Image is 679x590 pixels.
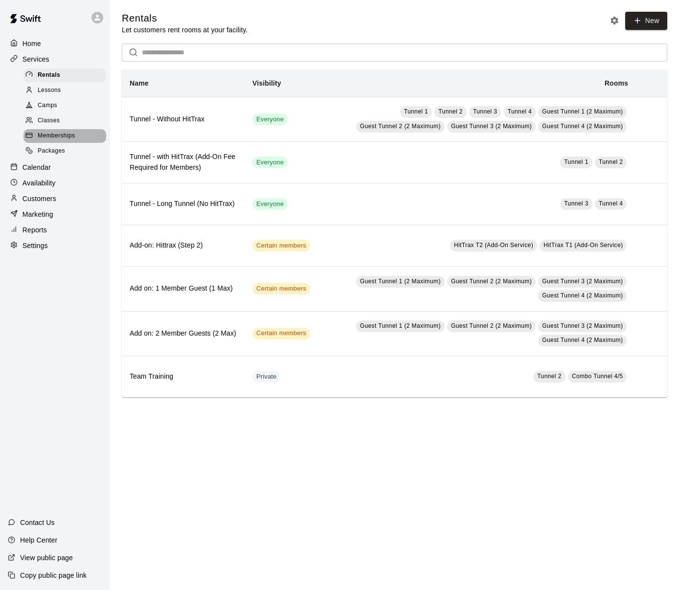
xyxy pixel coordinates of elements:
[23,225,47,235] p: Reports
[130,371,237,382] h6: Team Training
[8,191,102,206] a: Customers
[130,114,237,125] h6: Tunnel - Without HitTrax
[537,373,561,380] span: Tunnel 2
[8,160,102,175] a: Calendar
[252,372,281,382] span: Private
[8,36,102,51] a: Home
[20,553,73,563] p: View public page
[23,68,110,83] a: Rentals
[451,278,532,285] span: Guest Tunnel 2 (2 Maximum)
[252,158,288,167] span: Everyone
[23,129,106,143] div: Memberships
[8,207,102,222] a: Marketing
[130,283,237,294] h6: Add on: 1 Member Guest (1 Max)
[23,209,53,219] p: Marketing
[542,123,623,130] span: Guest Tunnel 4 (2 Maximum)
[20,570,87,580] p: Copy public page link
[454,242,533,249] span: HitTrax T2 (Add-On Service)
[23,144,106,158] div: Packages
[38,131,75,141] span: Memberships
[252,157,288,168] div: This service is visible to all of your customers
[252,328,310,340] div: This service is visible to only customers with certain memberships. Check the service pricing for...
[23,83,110,98] a: Lessons
[38,101,57,111] span: Camps
[542,322,623,329] span: Guest Tunnel 3 (2 Maximum)
[23,194,56,204] p: Customers
[473,108,497,115] span: Tunnel 3
[8,176,102,190] a: Availability
[38,86,61,95] span: Lessons
[23,99,106,113] div: Camps
[130,199,237,209] h6: Tunnel - Long Tunnel (No HitTrax)
[564,159,588,165] span: Tunnel 1
[564,200,588,207] span: Tunnel 3
[360,123,441,130] span: Guest Tunnel 2 (2 Maximum)
[20,518,55,527] p: Contact Us
[122,12,248,25] h5: Rentals
[438,108,462,115] span: Tunnel 2
[20,535,57,545] p: Help Center
[360,278,441,285] span: Guest Tunnel 1 (2 Maximum)
[542,337,623,343] span: Guest Tunnel 4 (2 Maximum)
[23,68,106,82] div: Rentals
[122,25,248,35] p: Let customers rent rooms at your facility.
[23,113,110,129] a: Classes
[607,13,622,28] button: Rental settings
[8,52,102,67] a: Services
[542,292,623,299] span: Guest Tunnel 4 (2 Maximum)
[252,284,310,294] span: Certain members
[543,242,623,249] span: HitTrax T1 (Add-On Service)
[360,322,441,329] span: Guest Tunnel 1 (2 Maximum)
[542,108,623,115] span: Guest Tunnel 1 (2 Maximum)
[130,79,149,87] b: Name
[451,322,532,329] span: Guest Tunnel 2 (2 Maximum)
[542,278,623,285] span: Guest Tunnel 3 (2 Maximum)
[404,108,428,115] span: Tunnel 1
[38,116,60,126] span: Classes
[8,223,102,237] a: Reports
[572,373,623,380] span: Combo Tunnel 4/5
[23,98,110,113] a: Camps
[8,238,102,253] a: Settings
[23,129,110,144] a: Memberships
[252,329,310,338] span: Certain members
[599,159,623,165] span: Tunnel 2
[38,70,60,80] span: Rentals
[38,146,65,156] span: Packages
[130,240,237,251] h6: Add-on: Hittrax (Step 2)
[599,200,623,207] span: Tunnel 4
[451,123,532,130] span: Guest Tunnel 3 (2 Maximum)
[605,79,628,87] b: Rooms
[23,144,110,159] a: Packages
[252,200,288,209] span: Everyone
[625,12,667,30] a: New
[252,240,310,251] div: This service is visible to only customers with certain memberships. Check the service pricing for...
[252,113,288,125] div: This service is visible to all of your customers
[23,39,41,48] p: Home
[23,84,106,97] div: Lessons
[252,79,281,87] b: Visibility
[252,241,310,250] span: Certain members
[252,371,281,383] div: This service is hidden, and can only be accessed via a direct link
[508,108,532,115] span: Tunnel 4
[252,283,310,295] div: This service is visible to only customers with certain memberships. Check the service pricing for...
[130,152,237,173] h6: Tunnel - with HitTrax (Add-On Fee Required for Members)
[23,54,49,64] p: Services
[130,328,237,339] h6: Add on: 2 Member Guests (2 Max)
[252,115,288,124] span: Everyone
[23,178,56,188] p: Availability
[23,241,48,250] p: Settings
[252,198,288,210] div: This service is visible to all of your customers
[23,114,106,128] div: Classes
[23,162,51,172] p: Calendar
[122,69,667,397] table: simple table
